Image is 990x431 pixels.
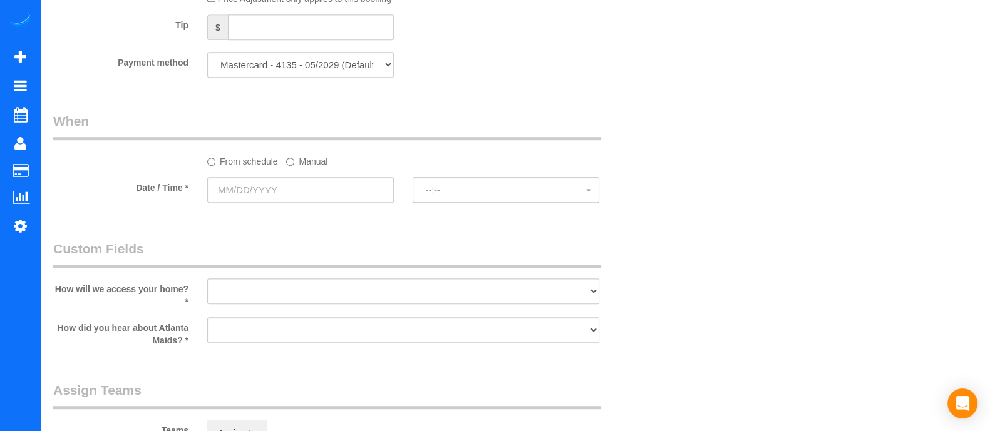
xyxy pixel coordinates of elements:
[44,317,198,347] label: How did you hear about Atlanta Maids? *
[207,177,394,203] input: MM/DD/YYYY
[53,112,601,140] legend: When
[44,52,198,69] label: Payment method
[53,381,601,409] legend: Assign Teams
[207,14,228,40] span: $
[44,177,198,194] label: Date / Time *
[207,158,215,166] input: From schedule
[426,185,586,195] span: --:--
[8,13,33,30] img: Automaid Logo
[413,177,599,203] button: --:--
[44,14,198,31] label: Tip
[53,240,601,268] legend: Custom Fields
[286,151,327,168] label: Manual
[286,158,294,166] input: Manual
[44,278,198,308] label: How will we access your home? *
[207,151,278,168] label: From schedule
[947,388,977,418] div: Open Intercom Messenger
